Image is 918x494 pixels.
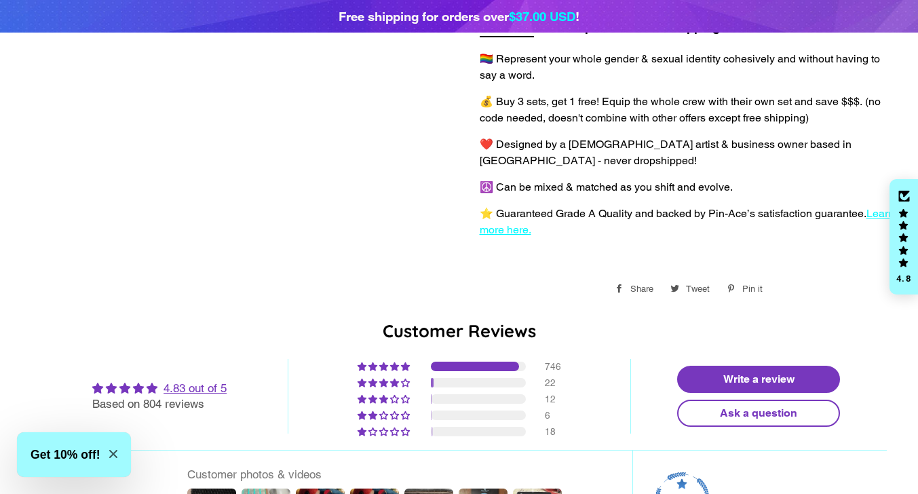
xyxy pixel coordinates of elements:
p: ❤️ Designed by a [DEMOGRAPHIC_DATA] artist & business owner based in [GEOGRAPHIC_DATA] - never dr... [480,136,898,169]
div: Customer photos & videos [187,467,616,483]
div: 1% (6) reviews with 2 star rating [358,411,412,420]
p: 🏳️‍🌈 Represent your whole gender & sexual identity cohesively and without having to say a word. [480,51,898,83]
div: 6 [545,411,561,420]
div: Click to open Judge.me floating reviews tab [890,179,918,294]
div: 93% (746) reviews with 5 star rating [358,362,412,371]
a: Write a review [677,366,840,393]
a: Ask a question [677,400,840,427]
div: Average rating is 4.83 stars [92,381,227,397]
div: 18 [545,427,561,436]
div: 22 [545,378,561,387]
a: 4.83 out of 5 [164,381,227,395]
div: 4.8 [896,274,912,283]
div: 1% (12) reviews with 3 star rating [358,394,412,404]
div: Free shipping for orders over ! [339,7,579,26]
p: ⭐️ Guaranteed Grade A Quality and backed by Pin-Ace’s satisfaction guarantee. [480,206,898,238]
h2: Customer Reviews [31,319,887,343]
div: 3% (22) reviews with 4 star rating [358,378,412,387]
div: 746 [545,362,561,371]
div: 12 [545,394,561,404]
span: Pin it [742,279,769,299]
span: Tweet [686,279,716,299]
div: Based on 804 reviews [92,396,227,413]
span: $37.00 USD [509,9,575,24]
span: Share [630,279,660,299]
p: 💰 Buy 3 sets, get 1 free! Equip the whole crew with their own set and save $$$. (no code needed, ... [480,94,898,126]
p: ☮️ Can be mixed & matched as you shift and evolve. [480,179,898,195]
a: Learn more here. [480,207,894,236]
div: 2% (18) reviews with 1 star rating [358,427,412,436]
